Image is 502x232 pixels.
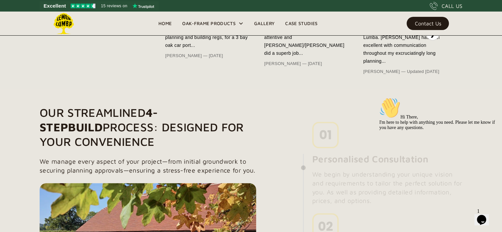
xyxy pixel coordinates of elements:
[3,20,118,35] span: Hi There, I'm here to help with anything you need. Please let me know if you have any questions.
[377,95,495,202] iframe: chat widget
[71,4,95,8] img: Trustpilot 4.5 stars
[132,3,154,9] img: Trustpilot logo
[264,60,350,68] div: [PERSON_NAME] — [DATE]
[363,10,449,65] div: We are near completion of our wonderful looking custom sized oak framed garage supplied by Lemon ...
[40,106,158,134] strong: 4-StepBuild
[407,17,449,30] a: Contact Us
[40,157,256,175] p: We manage every aspect of your project—from initial groundwork to securing planning approvals—ens...
[249,18,280,28] a: Gallery
[442,2,462,10] div: CALL US
[153,18,177,28] a: Home
[363,68,449,76] div: [PERSON_NAME] — Updated [DATE]
[177,12,249,35] div: Oak-Frame Products
[165,52,251,60] div: [PERSON_NAME] — [DATE]
[312,170,462,206] p: We begin by understanding your unique vision and requirements to tailor the perfect solution for ...
[3,3,121,36] div: 👋Hi There,I'm here to help with anything you need. Please let me know if you have any questions.
[280,18,323,28] a: Case Studies
[44,2,66,10] span: Excellent
[312,153,428,165] h4: Personalised Consultation
[415,21,441,26] div: Contact Us
[40,105,256,149] h1: Our Streamlined Process: Designed for Your Convenience
[430,2,462,10] a: CALL US
[3,3,24,24] img: :wave:
[101,2,127,10] span: 15 reviews on
[40,1,159,11] a: See Lemon Lumba reviews on Trustpilot
[474,206,495,225] iframe: chat widget
[182,19,236,27] div: Oak-Frame Products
